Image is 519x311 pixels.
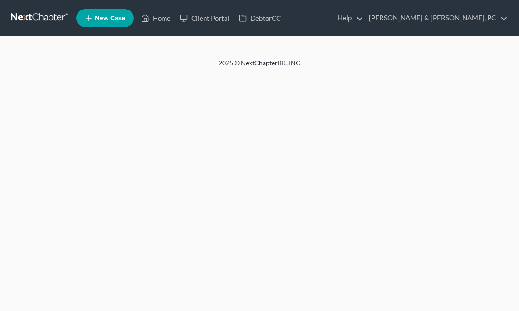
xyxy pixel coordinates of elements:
[364,10,508,26] a: [PERSON_NAME] & [PERSON_NAME], PC
[137,10,175,26] a: Home
[333,10,363,26] a: Help
[76,9,134,27] new-legal-case-button: New Case
[42,58,477,75] div: 2025 © NextChapterBK, INC
[234,10,285,26] a: DebtorCC
[175,10,234,26] a: Client Portal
